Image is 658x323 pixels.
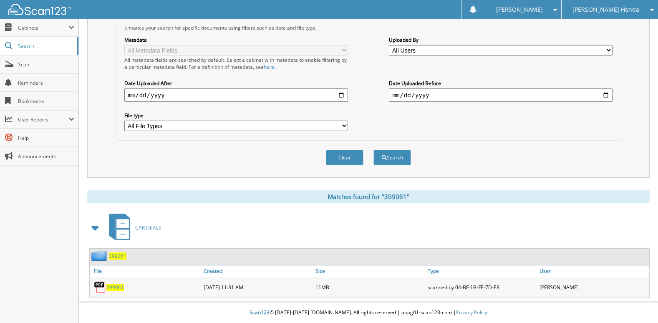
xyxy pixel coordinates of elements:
a: here [264,63,275,71]
span: Help [18,134,74,141]
input: start [124,88,348,102]
a: Privacy Policy [456,309,487,316]
button: Clear [326,150,363,165]
a: Type [426,265,537,277]
span: Cabinets [18,24,68,31]
a: Size [313,265,425,277]
span: Search [18,43,73,50]
span: Scan [18,61,74,68]
label: Date Uploaded Before [389,80,612,87]
label: File type [124,112,348,119]
div: [PERSON_NAME] [537,279,649,295]
a: Created [202,265,313,277]
div: Enhance your search for specific documents using filters such as date and file type. [120,24,616,31]
iframe: Chat Widget [616,283,658,323]
a: CAR DEALS [104,211,161,244]
span: Bookmarks [18,98,74,105]
div: scanned by 04-BF-1B-FE-7D-E8 [426,279,537,295]
input: end [389,88,612,102]
img: scan123-logo-white.svg [8,4,71,15]
a: User [537,265,649,277]
div: © [DATE]-[DATE] [DOMAIN_NAME]. All rights reserved | appg01-scan123-com | [79,303,658,323]
div: [DATE] 11:31 AM [202,279,313,295]
img: PDF.png [94,281,106,293]
label: Date Uploaded After [124,80,348,87]
div: Matches found for "399061" [87,190,650,203]
a: 399061 [109,252,126,260]
button: Search [373,150,411,165]
span: [PERSON_NAME] Honda [572,7,639,12]
span: User Reports [18,116,68,123]
span: Scan123 [250,309,270,316]
span: Announcements [18,153,74,160]
span: [PERSON_NAME] [496,7,543,12]
a: File [90,265,202,277]
span: CAR DEALS [135,224,161,231]
div: 11MB [313,279,425,295]
img: folder2.png [91,251,109,261]
a: 399061 [106,284,124,291]
label: Metadata [124,36,348,43]
div: All metadata fields are searched by default. Select a cabinet with metadata to enable filtering b... [124,56,348,71]
label: Uploaded By [389,36,612,43]
span: Reminders [18,79,74,86]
